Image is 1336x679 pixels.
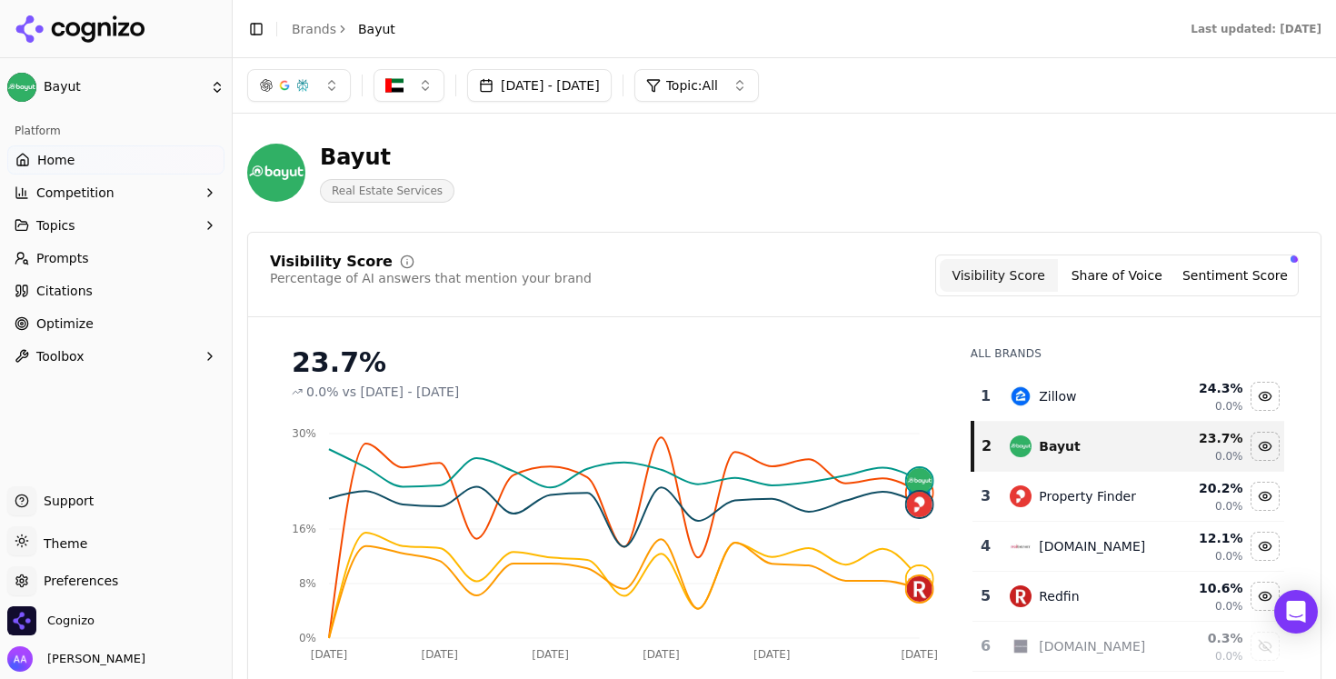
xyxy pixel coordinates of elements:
button: Open user button [7,646,145,672]
div: 23.7% [292,346,934,379]
tr: 4realtor.com[DOMAIN_NAME]12.1%0.0%Hide realtor.com data [972,522,1284,572]
div: 24.3 % [1164,379,1243,397]
div: Platform [7,116,224,145]
button: Share of Voice [1058,259,1176,292]
div: 12.1 % [1164,529,1243,547]
img: redfin [907,576,932,602]
span: Support [36,492,94,510]
span: Theme [36,536,87,551]
span: Toolbox [36,347,85,365]
span: Prompts [36,249,89,267]
button: Visibility Score [940,259,1058,292]
button: Hide realtor.com data [1251,532,1280,561]
button: Competition [7,178,224,207]
span: 0.0% [1215,499,1243,514]
tspan: 0% [299,632,316,644]
img: realtor.com [907,566,932,592]
div: 3 [980,485,992,507]
div: 5 [980,585,992,607]
button: Hide property finder data [1251,482,1280,511]
span: Optimize [36,315,94,333]
tr: 1zillowZillow24.3%0.0%Hide zillow data [972,372,1284,422]
span: 0.0% [1215,549,1243,564]
span: 0.0% [1215,399,1243,414]
a: Brands [292,22,336,36]
div: 1 [980,385,992,407]
nav: breadcrumb [292,20,395,38]
div: Bayut [320,143,454,172]
span: 0.0% [1215,449,1243,464]
span: 0.0% [306,383,339,401]
button: Hide bayut data [1251,432,1280,461]
tr: 2bayutBayut23.7%0.0%Hide bayut data [972,422,1284,472]
span: Bayut [358,20,395,38]
button: Hide zillow data [1251,382,1280,411]
button: Show emirates.estate data [1251,632,1280,661]
img: bayut [907,468,932,494]
div: 20.2 % [1164,479,1243,497]
span: [PERSON_NAME] [40,651,145,667]
a: Home [7,145,224,175]
div: [DOMAIN_NAME] [1039,537,1145,555]
tr: 3property finderProperty Finder20.2%0.0%Hide property finder data [972,472,1284,522]
tspan: [DATE] [901,648,938,661]
tspan: [DATE] [643,648,680,661]
div: Redfin [1039,587,1079,605]
a: Optimize [7,309,224,338]
span: Bayut [44,79,203,95]
div: Bayut [1039,437,1080,455]
span: 0.0% [1215,649,1243,664]
img: Cognizo [7,606,36,635]
tspan: 8% [299,577,316,590]
tspan: [DATE] [753,648,791,661]
div: All Brands [971,346,1284,361]
div: 2 [982,435,992,457]
div: Visibility Score [270,255,393,269]
span: Home [37,151,75,169]
img: Bayut [7,73,36,102]
div: Last updated: [DATE] [1191,22,1321,36]
img: redfin [1010,585,1032,607]
div: Percentage of AI answers that mention your brand [270,269,592,287]
tr: 5redfinRedfin10.6%0.0%Hide redfin data [972,572,1284,622]
div: 10.6 % [1164,579,1243,597]
div: Open Intercom Messenger [1274,590,1318,634]
button: Toolbox [7,342,224,371]
span: vs [DATE] - [DATE] [343,383,460,401]
button: [DATE] - [DATE] [467,69,612,102]
span: Citations [36,282,93,300]
img: AE [385,76,404,95]
span: Topics [36,216,75,235]
img: zillow [1010,385,1032,407]
img: property finder [1010,485,1032,507]
a: Prompts [7,244,224,273]
button: Hide redfin data [1251,582,1280,611]
span: Cognizo [47,613,95,629]
img: property finder [907,492,932,517]
tspan: 30% [292,427,316,440]
img: Bayut [247,144,305,202]
div: Property Finder [1039,487,1136,505]
button: Sentiment Score [1176,259,1294,292]
span: Competition [36,184,115,202]
div: Zillow [1039,387,1076,405]
img: bayut [1010,435,1032,457]
img: emirates.estate [1010,635,1032,657]
tspan: [DATE] [532,648,569,661]
img: Alp Aysan [7,646,33,672]
span: Real Estate Services [320,179,454,203]
tspan: [DATE] [422,648,459,661]
tspan: [DATE] [311,648,348,661]
div: [DOMAIN_NAME] [1039,637,1145,655]
div: 6 [980,635,992,657]
span: Preferences [36,572,118,590]
tspan: 16% [292,523,316,535]
span: Topic: All [666,76,718,95]
button: Open organization switcher [7,606,95,635]
div: 4 [980,535,992,557]
div: 23.7 % [1164,429,1243,447]
div: 0.3 % [1164,629,1243,647]
a: Citations [7,276,224,305]
button: Topics [7,211,224,240]
img: realtor.com [1010,535,1032,557]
